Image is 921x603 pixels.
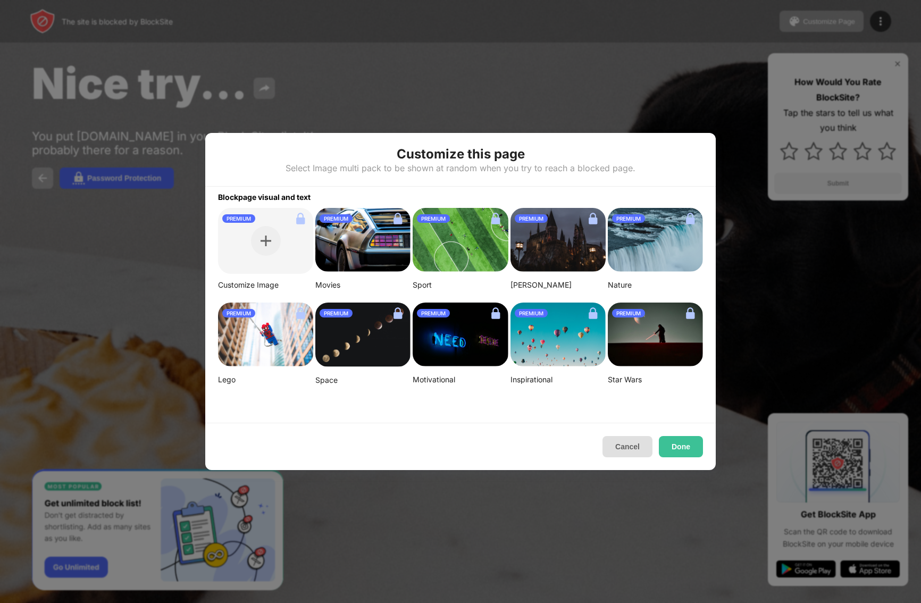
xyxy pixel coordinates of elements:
div: PREMIUM [515,309,548,317]
img: lock.svg [682,305,699,322]
img: lock.svg [292,210,309,227]
img: lock.svg [682,210,699,227]
div: PREMIUM [222,214,255,223]
img: image-22-small.png [608,303,703,366]
div: PREMIUM [222,309,255,317]
img: lock.svg [389,305,406,322]
img: aditya-chinchure-LtHTe32r_nA-unsplash.png [608,208,703,272]
div: PREMIUM [515,214,548,223]
img: plus.svg [261,236,271,246]
div: Inspirational [510,375,606,384]
div: PREMIUM [612,214,645,223]
img: image-26.png [315,208,411,272]
img: lock.svg [292,305,309,322]
img: lock.svg [487,305,504,322]
img: lock.svg [584,305,601,322]
div: Customize Image [218,280,313,290]
div: Space [315,375,411,385]
div: Star Wars [608,375,703,384]
img: jeff-wang-p2y4T4bFws4-unsplash-small.png [413,208,508,272]
div: Movies [315,280,411,290]
img: alexis-fauvet-qfWf9Muwp-c-unsplash-small.png [413,303,508,366]
button: Done [659,436,703,457]
div: Sport [413,280,508,290]
img: ian-dooley-DuBNA1QMpPA-unsplash-small.png [510,303,606,366]
div: PREMIUM [320,309,353,317]
div: PREMIUM [320,214,353,223]
div: PREMIUM [612,309,645,317]
div: [PERSON_NAME] [510,280,606,290]
div: PREMIUM [417,309,450,317]
div: Lego [218,375,313,384]
img: lock.svg [584,210,601,227]
img: lock.svg [487,210,504,227]
img: aditya-vyas-5qUJfO4NU4o-unsplash-small.png [510,208,606,272]
div: Blockpage visual and text [205,187,716,202]
div: Customize this page [397,146,525,163]
button: Cancel [602,436,652,457]
div: Motivational [413,375,508,384]
img: linda-xu-KsomZsgjLSA-unsplash.png [315,303,411,367]
div: PREMIUM [417,214,450,223]
img: mehdi-messrro-gIpJwuHVwt0-unsplash-small.png [218,303,313,366]
img: lock.svg [389,210,406,227]
div: Select Image multi pack to be shown at random when you try to reach a blocked page. [286,163,635,173]
div: Nature [608,280,703,290]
